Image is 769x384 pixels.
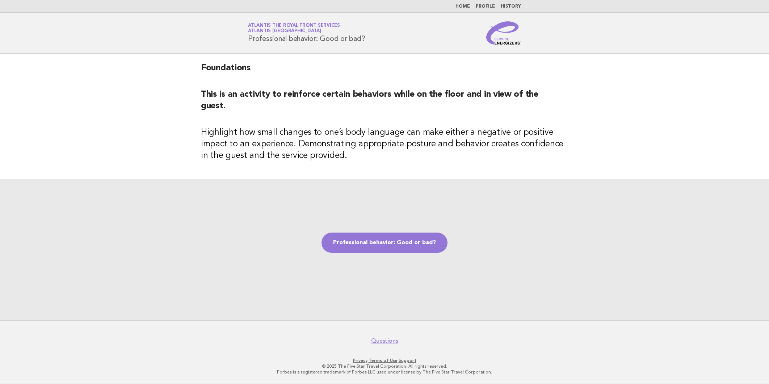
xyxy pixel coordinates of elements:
a: Atlantis The Royal Front ServicesAtlantis [GEOGRAPHIC_DATA] [248,23,340,33]
p: © 2025 The Five Star Travel Corporation. All rights reserved. [163,363,606,369]
a: Professional behavior: Good or bad? [322,233,447,253]
p: Forbes is a registered trademark of Forbes LLC used under license by The Five Star Travel Corpora... [163,369,606,375]
h2: Foundations [201,62,568,80]
img: Service Energizers [486,21,521,45]
a: Terms of Use [369,358,398,363]
span: Atlantis [GEOGRAPHIC_DATA] [248,29,321,34]
a: Privacy [353,358,367,363]
h3: Highlight how small changes to one’s body language can make either a negative or positive impact ... [201,127,568,162]
a: Home [455,4,470,9]
a: Profile [476,4,495,9]
a: Support [399,358,416,363]
a: Questions [371,337,398,345]
p: · · [163,358,606,363]
a: History [501,4,521,9]
h1: Professional behavior: Good or bad? [248,24,365,42]
h2: This is an activity to reinforce certain behaviors while on the floor and in view of the guest. [201,89,568,118]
